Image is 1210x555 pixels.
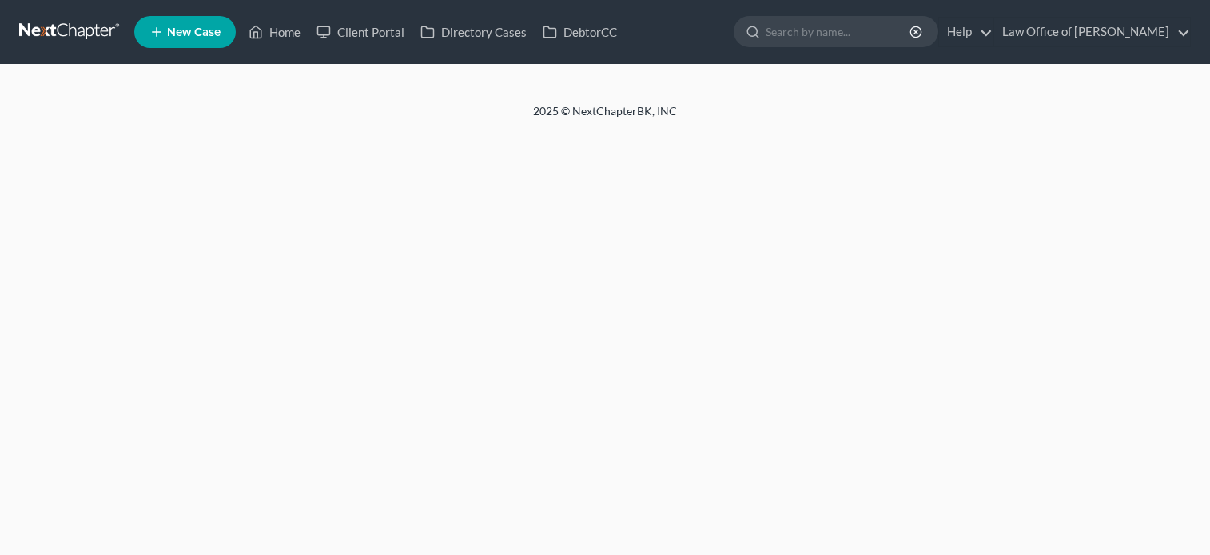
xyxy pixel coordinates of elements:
[308,18,412,46] a: Client Portal
[167,26,221,38] span: New Case
[149,103,1061,132] div: 2025 © NextChapterBK, INC
[535,18,625,46] a: DebtorCC
[994,18,1190,46] a: Law Office of [PERSON_NAME]
[412,18,535,46] a: Directory Cases
[241,18,308,46] a: Home
[766,17,912,46] input: Search by name...
[939,18,993,46] a: Help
